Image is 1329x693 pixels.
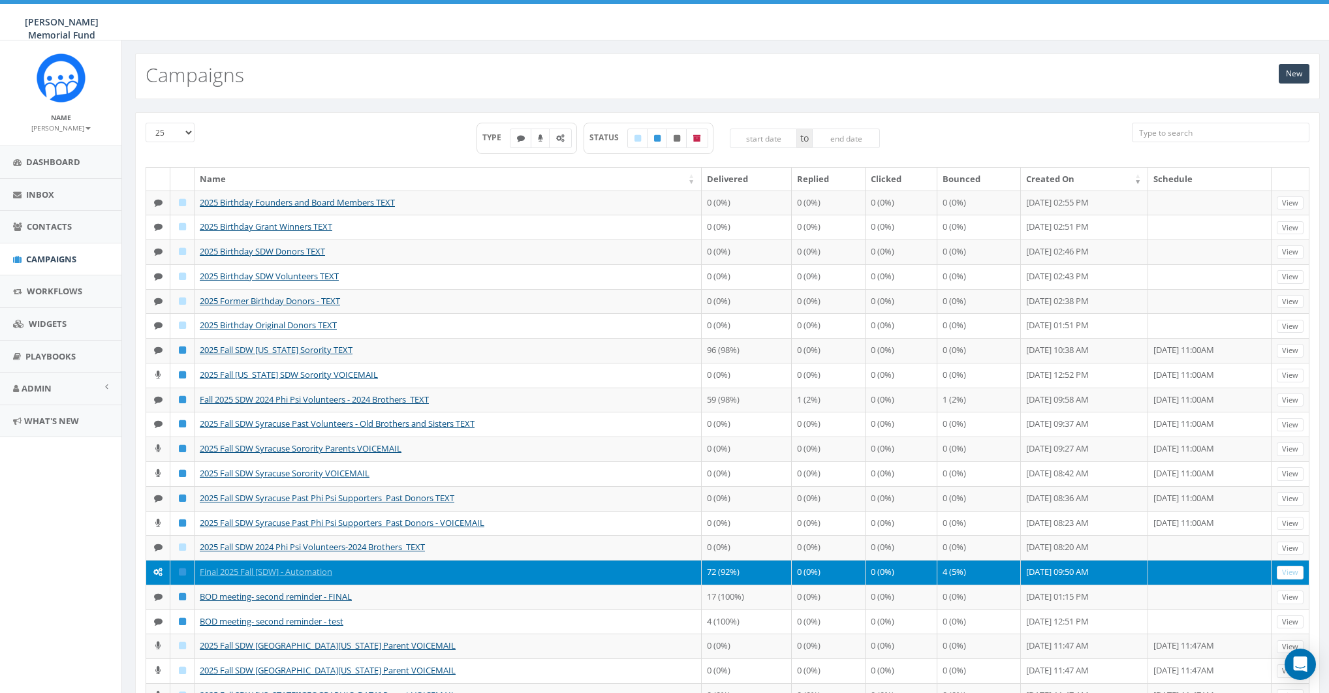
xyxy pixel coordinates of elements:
a: 2025 Fall SDW Syracuse Past Phi Psi Supporters_Past Donors - VOICEMAIL [200,517,484,529]
td: 0 (0%) [937,338,1022,363]
label: Automated Message [549,129,572,148]
td: 0 (0%) [792,560,866,585]
a: View [1277,245,1304,259]
i: Text SMS [154,420,163,428]
td: 0 (0%) [866,313,937,338]
td: [DATE] 08:42 AM [1021,461,1148,486]
a: 2025 Fall SDW 2024 Phi Psi Volunteers-2024 Brothers_TEXT [200,541,425,553]
i: Ringless Voice Mail [155,519,161,527]
td: [DATE] 11:47AM [1148,658,1272,683]
td: [DATE] 11:47AM [1148,634,1272,658]
td: 0 (0%) [702,658,791,683]
td: 0 (0%) [702,215,791,239]
td: 0 (0%) [792,461,866,486]
input: Type to search [1132,123,1309,142]
td: 4 (5%) [937,560,1022,585]
td: 0 (0%) [792,658,866,683]
td: 0 (0%) [866,535,937,560]
i: Draft [179,272,186,281]
i: Draft [179,543,186,551]
small: Name [51,113,71,122]
i: Draft [179,247,186,256]
td: 0 (0%) [937,191,1022,215]
a: 2025 Birthday Founders and Board Members TEXT [200,196,395,208]
i: Text SMS [154,198,163,207]
td: 0 (0%) [866,388,937,412]
td: 0 (0%) [937,215,1022,239]
i: Published [179,568,186,576]
a: View [1277,467,1304,481]
span: to [797,129,812,148]
a: View [1277,369,1304,382]
span: Playbooks [25,350,76,362]
i: Published [179,420,186,428]
i: Published [179,593,186,601]
td: 0 (0%) [937,535,1022,560]
td: 0 (0%) [792,511,866,536]
td: 0 (0%) [937,313,1022,338]
td: 0 (0%) [792,535,866,560]
a: View [1277,221,1304,235]
td: [DATE] 02:43 PM [1021,264,1148,289]
a: View [1277,492,1304,506]
td: [DATE] 09:58 AM [1021,388,1148,412]
small: [PERSON_NAME] [31,123,91,132]
td: [DATE] 12:51 PM [1021,609,1148,634]
td: 0 (0%) [937,239,1022,264]
th: Clicked [866,168,937,191]
i: Ringless Voice Mail [155,666,161,675]
span: STATUS [589,132,628,143]
i: Text SMS [154,272,163,281]
td: 4 (100%) [702,609,791,634]
td: 0 (0%) [792,313,866,338]
td: 1 (2%) [792,388,866,412]
a: View [1277,295,1304,309]
a: View [1277,442,1304,456]
a: Fall 2025 SDW 2024 Phi Psi Volunteers - 2024 Brothers_TEXT [200,393,429,405]
a: View [1277,196,1304,210]
td: 0 (0%) [702,363,791,388]
td: [DATE] 11:00AM [1148,363,1272,388]
td: [DATE] 11:00AM [1148,437,1272,461]
a: BOD meeting- second reminder - FINAL [200,591,352,602]
td: [DATE] 11:00AM [1148,388,1272,412]
img: Rally_Corp_Icon.png [37,54,86,102]
td: [DATE] 01:51 PM [1021,313,1148,338]
td: 0 (0%) [702,313,791,338]
td: 59 (98%) [702,388,791,412]
td: 0 (0%) [792,239,866,264]
i: Text SMS [154,223,163,231]
div: Open Intercom Messenger [1285,649,1316,680]
span: Widgets [29,318,67,330]
td: [DATE] 11:00AM [1148,486,1272,511]
td: 0 (0%) [937,363,1022,388]
td: 0 (0%) [792,609,866,634]
td: [DATE] 11:00AM [1148,511,1272,536]
td: 72 (92%) [702,560,791,585]
td: [DATE] 11:00AM [1148,412,1272,437]
td: 0 (0%) [792,264,866,289]
td: 0 (0%) [702,239,791,264]
td: 0 (0%) [792,634,866,658]
i: Automated Message [153,568,163,576]
td: 0 (0%) [792,338,866,363]
a: 2025 Fall SDW Syracuse Sorority Parents VOICEMAIL [200,442,401,454]
td: 0 (0%) [866,609,937,634]
span: Dashboard [26,156,80,168]
a: View [1277,393,1304,407]
i: Ringless Voice Mail [155,371,161,379]
td: 0 (0%) [866,289,937,314]
th: Delivered [702,168,791,191]
i: Text SMS [154,297,163,305]
i: Text SMS [154,346,163,354]
td: 0 (0%) [792,215,866,239]
span: Inbox [26,189,54,200]
td: 0 (0%) [866,239,937,264]
td: 0 (0%) [937,437,1022,461]
i: Draft [179,666,186,675]
a: 2025 Fall SDW [US_STATE] Sorority TEXT [200,344,352,356]
i: Text SMS [154,395,163,404]
a: 2025 Former Birthday Donors - TEXT [200,295,340,307]
i: Text SMS [154,543,163,551]
td: [DATE] 01:15 PM [1021,585,1148,609]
